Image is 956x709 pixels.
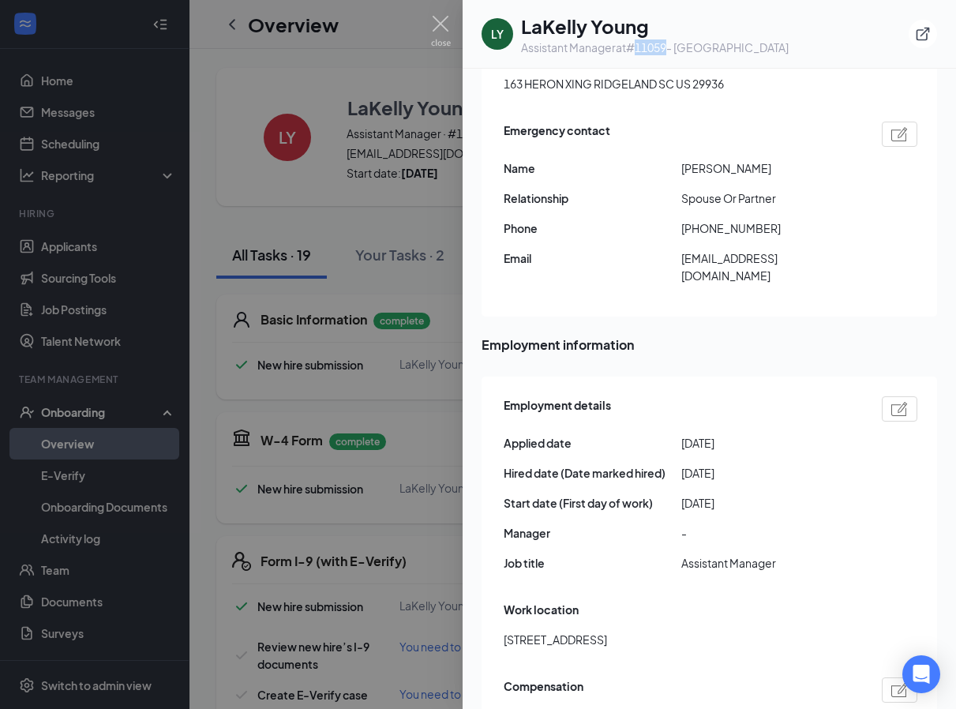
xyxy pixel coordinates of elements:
span: Work location [504,601,579,618]
span: Email [504,249,681,267]
span: Phone [504,219,681,237]
span: [PHONE_NUMBER] [681,219,859,237]
span: Assistant Manager [681,554,859,572]
span: [EMAIL_ADDRESS][DOMAIN_NAME] [681,249,859,284]
span: [STREET_ADDRESS] [504,631,607,648]
h1: LaKelly Young [521,13,789,39]
span: Emergency contact [504,122,610,147]
span: [DATE] [681,464,859,482]
svg: ExternalLink [915,26,931,42]
span: [DATE] [681,434,859,452]
span: Applied date [504,434,681,452]
div: Assistant Manager at #11059- [GEOGRAPHIC_DATA] [521,39,789,55]
span: Manager [504,524,681,542]
span: Spouse Or Partner [681,189,859,207]
div: LY [491,26,504,42]
span: 163 HERON XING RIDGELAND SC US 29936 [504,75,724,92]
div: Open Intercom Messenger [902,655,940,693]
span: Hired date (Date marked hired) [504,464,681,482]
span: [PERSON_NAME] [681,159,859,177]
span: Job title [504,554,681,572]
button: ExternalLink [909,20,937,48]
span: Relationship [504,189,681,207]
span: [DATE] [681,494,859,512]
span: Name [504,159,681,177]
span: Employment details [504,396,611,422]
span: Employment information [482,335,937,354]
span: Compensation [504,677,583,703]
span: Start date (First day of work) [504,494,681,512]
span: - [681,524,859,542]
